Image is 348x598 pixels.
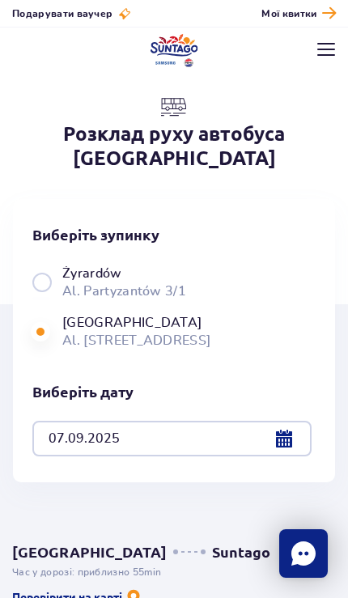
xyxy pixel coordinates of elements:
[279,529,328,578] div: Chat
[32,313,316,350] label: Al. [STREET_ADDRESS]
[151,34,198,67] a: Park of Poland
[32,225,316,244] h3: Виберіть зупинку
[261,3,336,24] a: Мої квитки
[62,265,316,282] span: Żyrardów
[12,6,132,21] a: Подарувати ваучер
[317,43,335,56] img: Open menu
[12,565,336,579] p: Час у дорозі :
[12,542,336,562] h3: [GEOGRAPHIC_DATA] Suntago
[32,264,316,300] label: Al. Partyzantów 3/1
[261,6,316,21] span: Мої квитки
[78,567,162,577] span: приблизно 55 min
[12,6,112,21] span: Подарувати ваучер
[173,549,206,554] img: dots.7b10e353.svg
[62,314,316,332] span: [GEOGRAPHIC_DATA]
[32,382,312,401] h3: Виберіть дату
